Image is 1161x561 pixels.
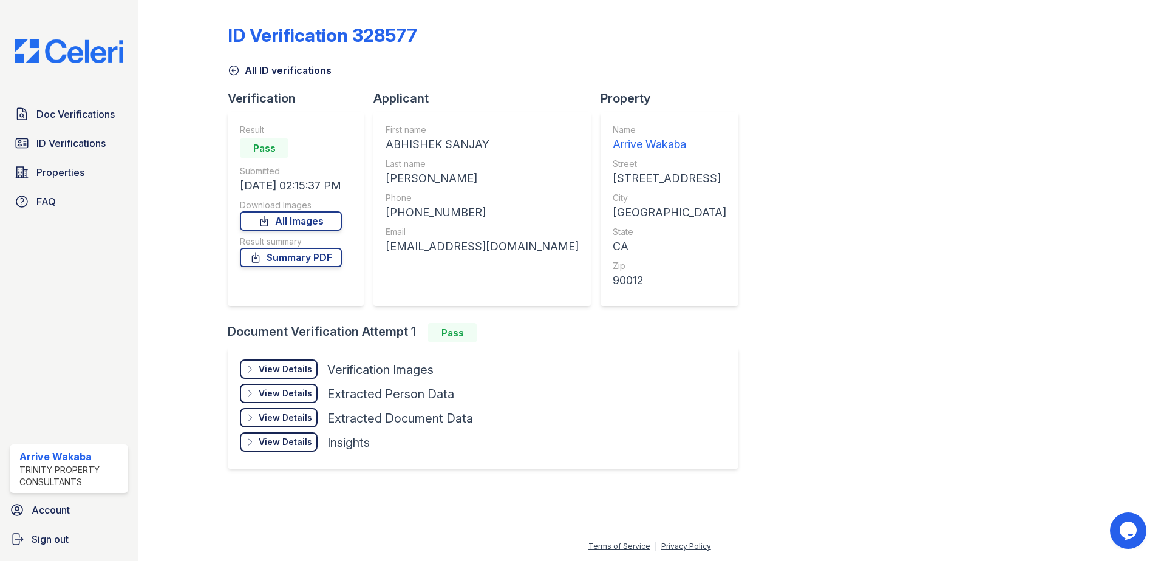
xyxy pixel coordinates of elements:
div: State [613,226,726,238]
span: FAQ [36,194,56,209]
div: View Details [259,363,312,375]
a: Privacy Policy [661,542,711,551]
div: Pass [428,323,477,342]
div: Document Verification Attempt 1 [228,323,748,342]
span: Account [32,503,70,517]
div: [EMAIL_ADDRESS][DOMAIN_NAME] [386,238,579,255]
div: Zip [613,260,726,272]
div: Applicant [373,90,601,107]
a: All Images [240,211,342,231]
div: Arrive Wakaba [613,136,726,153]
div: Download Images [240,199,342,211]
div: [PHONE_NUMBER] [386,204,579,221]
a: FAQ [10,189,128,214]
img: CE_Logo_Blue-a8612792a0a2168367f1c8372b55b34899dd931a85d93a1a3d3e32e68fde9ad4.png [5,39,133,63]
div: First name [386,124,579,136]
span: Sign out [32,532,69,546]
a: Name Arrive Wakaba [613,124,726,153]
div: Last name [386,158,579,170]
div: Verification [228,90,373,107]
a: Sign out [5,527,133,551]
div: Phone [386,192,579,204]
div: Result [240,124,342,136]
iframe: chat widget [1110,512,1149,549]
div: Extracted Person Data [327,386,454,403]
div: [DATE] 02:15:37 PM [240,177,342,194]
div: Name [613,124,726,136]
a: ID Verifications [10,131,128,155]
div: Insights [327,434,370,451]
div: Property [601,90,748,107]
div: Email [386,226,579,238]
div: View Details [259,436,312,448]
div: 90012 [613,272,726,289]
div: ID Verification 328577 [228,24,417,46]
div: [GEOGRAPHIC_DATA] [613,204,726,221]
div: [STREET_ADDRESS] [613,170,726,187]
div: Pass [240,138,288,158]
span: ID Verifications [36,136,106,151]
div: | [655,542,657,551]
span: Doc Verifications [36,107,115,121]
a: Summary PDF [240,248,342,267]
div: Street [613,158,726,170]
div: Trinity Property Consultants [19,464,123,488]
div: View Details [259,412,312,424]
div: CA [613,238,726,255]
a: Doc Verifications [10,102,128,126]
a: Terms of Service [588,542,650,551]
span: Properties [36,165,84,180]
div: Arrive Wakaba [19,449,123,464]
a: Account [5,498,133,522]
div: Submitted [240,165,342,177]
div: ABHISHEK SANJAY [386,136,579,153]
a: All ID verifications [228,63,332,78]
div: Verification Images [327,361,434,378]
div: Result summary [240,236,342,248]
div: [PERSON_NAME] [386,170,579,187]
a: Properties [10,160,128,185]
div: City [613,192,726,204]
div: View Details [259,387,312,399]
div: Extracted Document Data [327,410,473,427]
